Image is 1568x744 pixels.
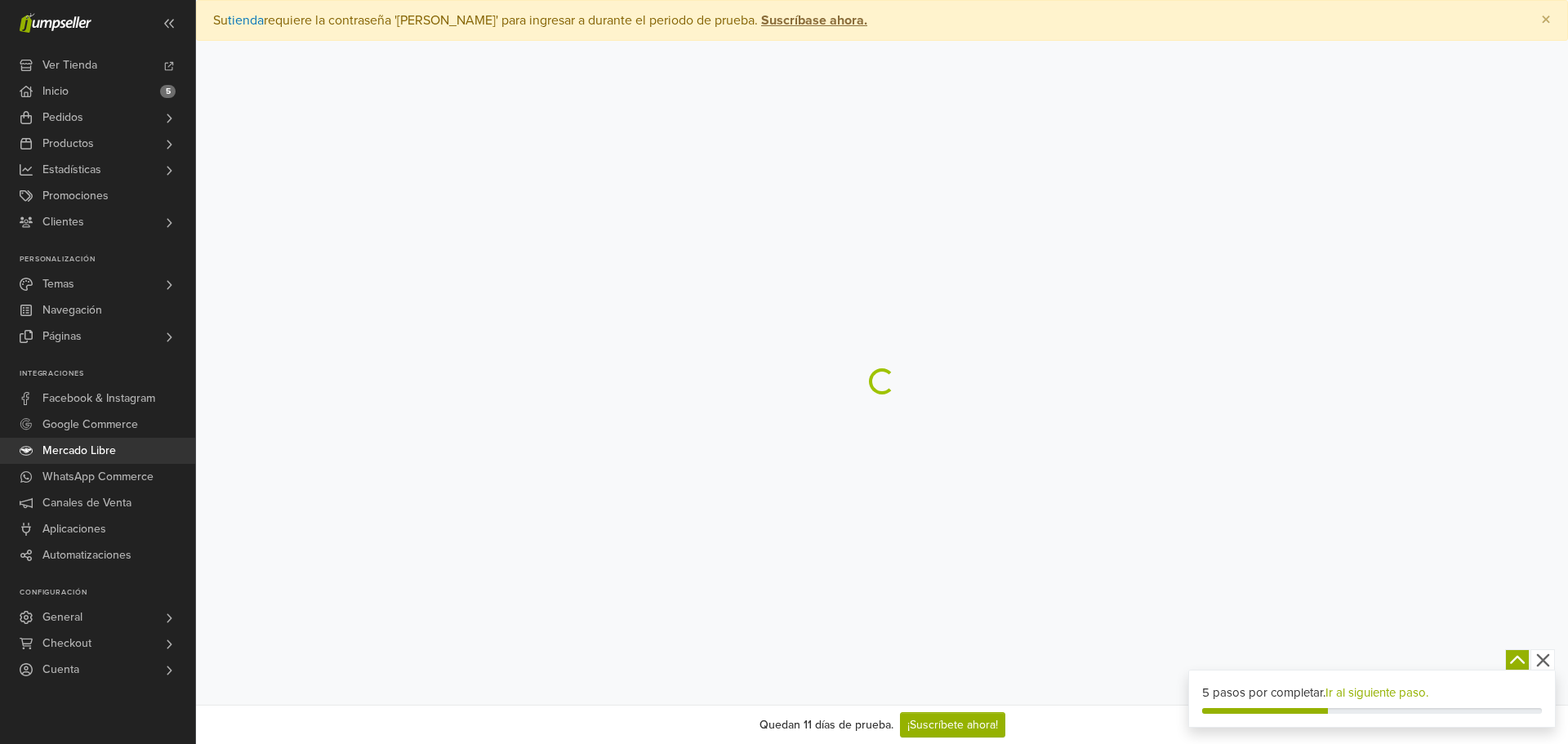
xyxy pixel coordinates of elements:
p: Configuración [20,588,195,598]
span: Clientes [42,209,84,235]
span: Facebook & Instagram [42,385,155,412]
a: Suscríbase ahora. [758,12,867,29]
p: Integraciones [20,369,195,379]
span: Mercado Libre [42,438,116,464]
span: Aplicaciones [42,516,106,542]
span: Inicio [42,78,69,105]
span: Pedidos [42,105,83,131]
span: Temas [42,271,74,297]
a: tienda [228,12,264,29]
span: Google Commerce [42,412,138,438]
span: Estadísticas [42,157,101,183]
span: Checkout [42,630,91,657]
p: Personalización [20,255,195,265]
span: General [42,604,82,630]
button: Close [1525,1,1567,40]
span: Páginas [42,323,82,350]
span: Automatizaciones [42,542,131,568]
span: Promociones [42,183,109,209]
strong: Suscríbase ahora. [761,12,867,29]
span: Navegación [42,297,102,323]
span: Canales de Venta [42,490,131,516]
span: WhatsApp Commerce [42,464,154,490]
span: × [1541,8,1551,32]
a: Ir al siguiente paso. [1325,685,1428,700]
div: Quedan 11 días de prueba. [759,716,893,733]
a: ¡Suscríbete ahora! [900,712,1005,737]
div: 5 pasos por completar. [1202,684,1542,702]
span: Productos [42,131,94,157]
span: Cuenta [42,657,79,683]
span: Ver Tienda [42,52,97,78]
span: 5 [160,85,176,98]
